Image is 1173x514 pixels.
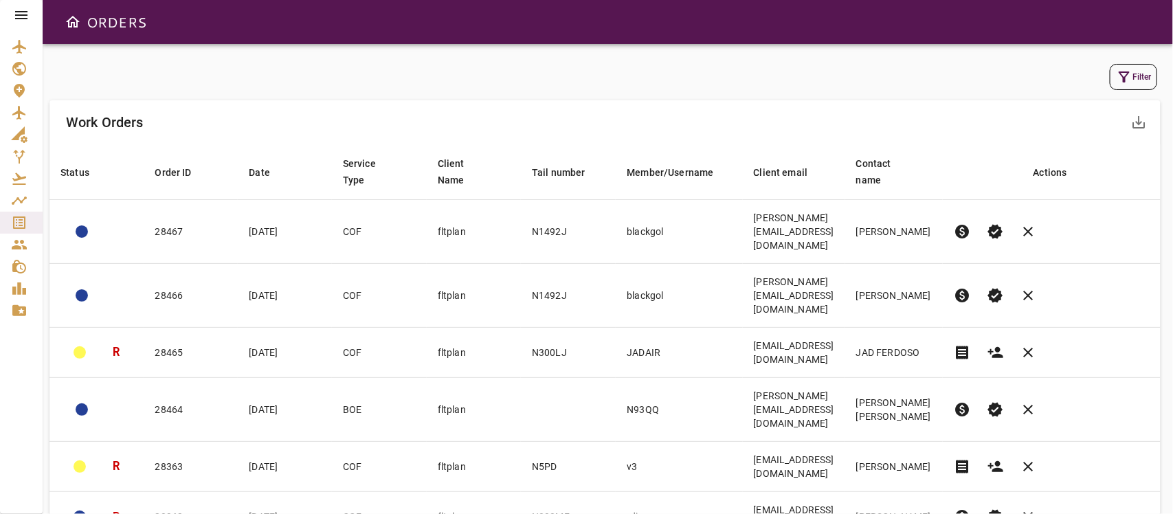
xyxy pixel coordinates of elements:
span: Tail number [532,164,603,181]
span: receipt [954,344,971,361]
td: COF [332,328,427,378]
h6: Work Orders [66,111,144,133]
button: Export [1122,106,1155,139]
td: fltplan [427,328,521,378]
td: 28464 [144,378,238,442]
div: Member/Username [627,164,713,181]
div: ADMIN [76,225,88,238]
td: N1492J [521,264,616,328]
td: [DATE] [238,378,331,442]
span: verified [987,223,1004,240]
div: Tail number [532,164,585,181]
span: clear [1020,401,1037,418]
td: 28465 [144,328,238,378]
td: JADAIR [616,328,742,378]
div: ADMIN [74,346,86,359]
button: Open drawer [59,8,87,36]
button: Invoice order [946,450,979,483]
div: ACTION REQUIRED [76,403,88,416]
td: fltplan [427,200,521,264]
button: Pre-Invoice order [946,393,979,426]
td: BOE [332,378,427,442]
h3: R [113,458,120,474]
button: Cancel order [1012,279,1045,312]
td: [DATE] [238,442,331,492]
td: 28467 [144,200,238,264]
span: Service Type [343,155,416,188]
div: Client email [754,164,808,181]
button: Pre-Invoice order [946,279,979,312]
span: verified [987,401,1004,418]
td: [PERSON_NAME] [PERSON_NAME] [845,378,943,442]
button: Set Permit Ready [979,215,1012,248]
span: verified [987,287,1004,304]
td: 28466 [144,264,238,328]
div: Client Name [438,155,492,188]
td: N300LJ [521,328,616,378]
td: blackgol [616,200,742,264]
td: COF [332,264,427,328]
td: [DATE] [238,328,331,378]
td: [PERSON_NAME][EMAIL_ADDRESS][DOMAIN_NAME] [743,200,845,264]
td: fltplan [427,378,521,442]
td: N93QQ [616,378,742,442]
div: ADMIN [74,460,86,473]
td: [PERSON_NAME] [845,442,943,492]
td: [EMAIL_ADDRESS][DOMAIN_NAME] [743,442,845,492]
td: blackgol [616,264,742,328]
td: [PERSON_NAME][EMAIL_ADDRESS][DOMAIN_NAME] [743,378,845,442]
h3: R [113,344,120,360]
td: fltplan [427,264,521,328]
div: Order ID [155,164,191,181]
button: Invoice order [946,336,979,369]
span: receipt [954,458,971,475]
div: Date [249,164,270,181]
button: Cancel order [1012,215,1045,248]
span: Status [60,164,107,181]
span: clear [1020,223,1037,240]
span: save_alt [1130,114,1147,131]
button: Create customer [979,450,1012,483]
td: COF [332,442,427,492]
span: Client email [754,164,826,181]
td: v3 [616,442,742,492]
div: Status [60,164,89,181]
button: Pre-Invoice order [946,215,979,248]
td: [DATE] [238,200,331,264]
span: clear [1020,458,1037,475]
span: clear [1020,287,1037,304]
div: ADMIN [76,289,88,302]
span: paid [954,287,971,304]
span: Order ID [155,164,209,181]
span: paid [954,223,971,240]
td: JAD FERDOSO [845,328,943,378]
button: Filter [1110,64,1157,90]
span: Member/Username [627,164,731,181]
td: fltplan [427,442,521,492]
td: [PERSON_NAME] [845,200,943,264]
span: Client Name [438,155,510,188]
span: Contact name [856,155,932,188]
td: [EMAIL_ADDRESS][DOMAIN_NAME] [743,328,845,378]
div: Service Type [343,155,398,188]
h6: ORDERS [87,11,146,33]
button: Cancel order [1012,336,1045,369]
span: clear [1020,344,1037,361]
td: 28363 [144,442,238,492]
td: N5PD [521,442,616,492]
td: COF [332,200,427,264]
td: [PERSON_NAME][EMAIL_ADDRESS][DOMAIN_NAME] [743,264,845,328]
span: Date [249,164,288,181]
td: [DATE] [238,264,331,328]
span: paid [954,401,971,418]
div: Contact name [856,155,914,188]
td: [PERSON_NAME] [845,264,943,328]
td: N1492J [521,200,616,264]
